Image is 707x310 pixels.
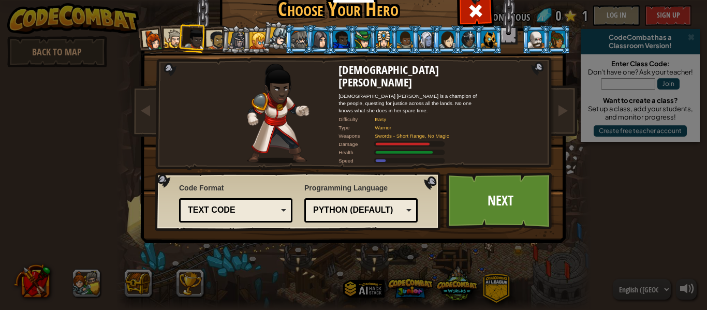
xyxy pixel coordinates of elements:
[454,25,482,54] li: Usara Master Wizard
[158,24,186,52] li: Sir Tharin Thunderfist
[338,149,375,156] div: Health
[136,24,166,55] li: Captain Anya Weston
[375,124,476,131] div: Warrior
[338,93,483,114] div: [DEMOGRAPHIC_DATA] [PERSON_NAME] is a champion of the people, questing for justice across all the...
[327,25,355,54] li: Gordon the Stalwart
[178,23,209,53] li: Lady Ida Justheart
[375,116,476,123] div: Easy
[200,25,228,54] li: Alejandro the Duelist
[543,25,571,54] li: Zana Woodheart
[338,124,375,131] div: Type
[390,25,418,54] li: Arryn Stonewall
[220,25,250,54] li: Amara Arrowhead
[433,25,461,54] li: Illia Shieldsmith
[338,116,375,123] div: Difficulty
[262,20,293,51] li: Hattori Hanzō
[313,204,403,216] div: Python (Default)
[446,172,554,229] a: Next
[338,141,375,148] div: Damage
[338,64,483,88] h2: [DEMOGRAPHIC_DATA] [PERSON_NAME]
[338,157,483,165] div: Moves at 6 meters per second.
[305,24,335,54] li: Omarn Brewstone
[188,204,277,216] div: Text code
[338,141,483,148] div: Deals 120% of listed Warrior weapon damage.
[155,172,444,231] img: language-selector-background.png
[348,25,376,54] li: Naria of the Leaf
[475,25,503,54] li: Ritic the Cold
[411,25,439,54] li: Nalfar Cryptor
[369,25,397,54] li: Pender Spellbane
[179,183,292,193] span: Code Format
[285,25,313,54] li: Senick Steelclaw
[304,183,418,193] span: Programming Language
[338,157,375,165] div: Speed
[242,25,270,54] li: Miss Hushbaum
[247,64,309,164] img: champion-pose.png
[522,25,550,54] li: Okar Stompfoot
[375,132,476,140] div: Swords - Short Range, No Magic
[338,149,483,156] div: Gains 140% of listed Warrior armor health.
[338,132,375,140] div: Weapons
